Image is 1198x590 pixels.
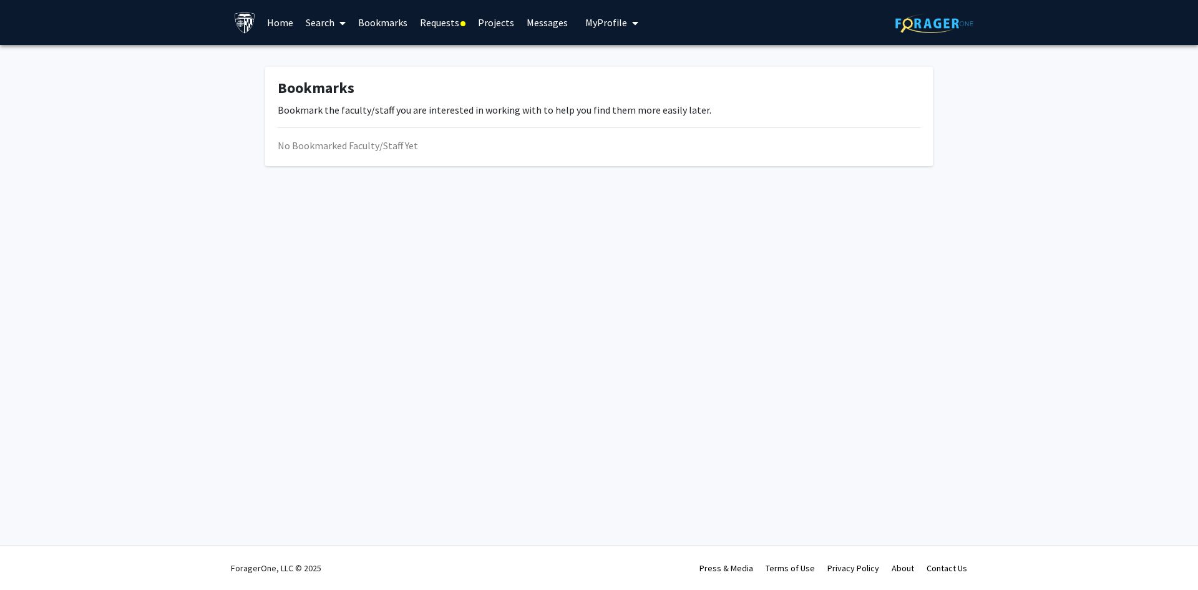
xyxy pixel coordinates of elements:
a: Search [299,1,352,44]
a: Privacy Policy [827,563,879,574]
a: About [892,563,914,574]
iframe: Chat [9,534,53,581]
a: Messages [520,1,574,44]
div: No Bookmarked Faculty/Staff Yet [278,138,920,153]
a: Press & Media [699,563,753,574]
a: Contact Us [927,563,967,574]
h1: Bookmarks [278,79,920,97]
a: Terms of Use [766,563,815,574]
img: Johns Hopkins University Logo [234,12,256,34]
a: Requests [414,1,472,44]
img: ForagerOne Logo [895,14,973,33]
p: Bookmark the faculty/staff you are interested in working with to help you find them more easily l... [278,102,920,117]
div: ForagerOne, LLC © 2025 [231,546,321,590]
a: Home [261,1,299,44]
a: Projects [472,1,520,44]
a: Bookmarks [352,1,414,44]
span: My Profile [585,16,627,29]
